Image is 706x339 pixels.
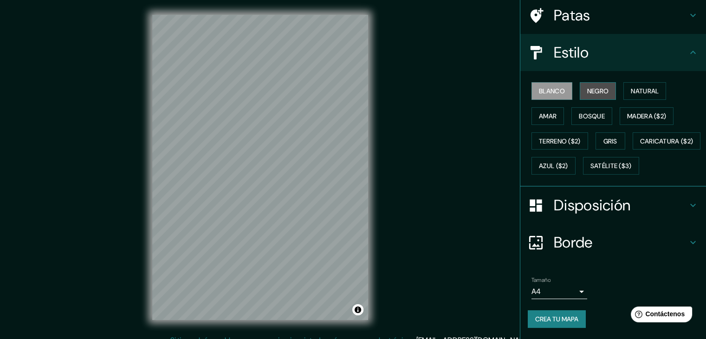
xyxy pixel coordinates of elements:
[539,162,568,170] font: Azul ($2)
[580,82,616,100] button: Negro
[554,233,593,252] font: Borde
[531,284,587,299] div: A4
[531,107,564,125] button: Amar
[620,107,674,125] button: Madera ($2)
[579,112,605,120] font: Bosque
[596,132,625,150] button: Gris
[623,82,666,100] button: Natural
[554,196,630,215] font: Disposición
[571,107,612,125] button: Bosque
[539,112,557,120] font: Amar
[554,6,590,25] font: Patas
[531,287,541,296] font: A4
[528,310,586,328] button: Crea tu mapa
[520,224,706,261] div: Borde
[631,87,659,95] font: Natural
[152,15,368,320] canvas: Mapa
[535,315,578,323] font: Crea tu mapa
[531,157,576,175] button: Azul ($2)
[640,137,693,145] font: Caricatura ($2)
[603,137,617,145] font: Gris
[531,276,551,284] font: Tamaño
[627,112,666,120] font: Madera ($2)
[633,132,701,150] button: Caricatura ($2)
[554,43,589,62] font: Estilo
[590,162,632,170] font: Satélite ($3)
[539,137,581,145] font: Terreno ($2)
[531,132,588,150] button: Terreno ($2)
[623,303,696,329] iframe: Lanzador de widgets de ayuda
[583,157,639,175] button: Satélite ($3)
[531,82,572,100] button: Blanco
[520,187,706,224] div: Disposición
[587,87,609,95] font: Negro
[520,34,706,71] div: Estilo
[539,87,565,95] font: Blanco
[352,304,363,315] button: Activar o desactivar atribución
